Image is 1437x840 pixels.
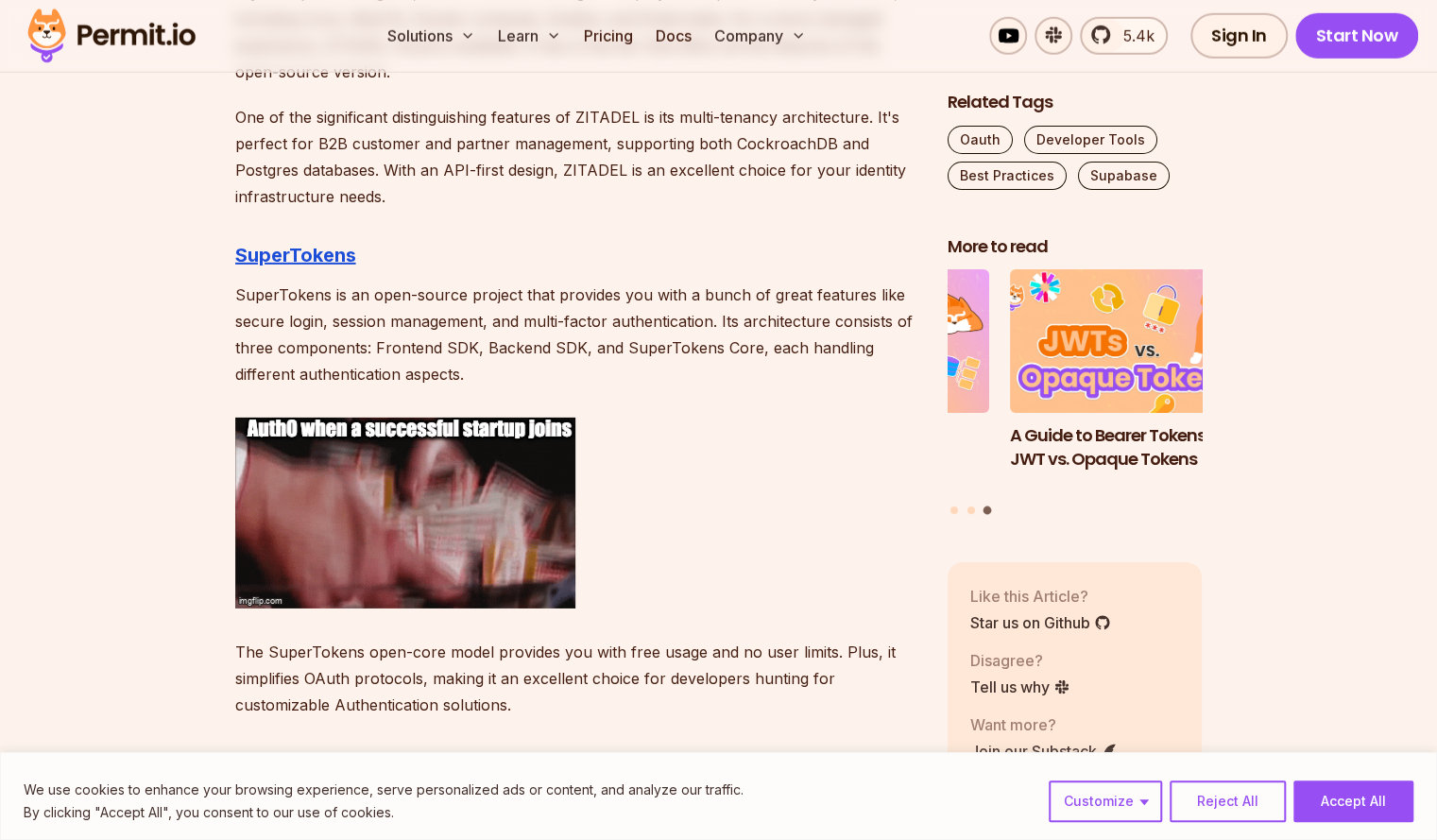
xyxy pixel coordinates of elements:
h2: Related Tags [948,91,1203,114]
a: A Guide to Bearer Tokens: JWT vs. Opaque TokensA Guide to Bearer Tokens: JWT vs. Opaque Tokens [1010,270,1265,495]
a: SuperTokens [235,244,356,266]
p: Disagree? [970,649,1070,672]
img: 88f4w9.gif [235,418,575,609]
button: Learn [490,17,569,55]
p: One of the significant distinguishing features of ZITADEL is its multi-tenancy architecture. It's... [235,104,917,210]
img: A Guide to Bearer Tokens: JWT vs. Opaque Tokens [1010,270,1265,414]
a: Pricing [576,17,641,55]
h2: More to read [948,235,1203,259]
p: The SuperTokens open-core model provides you with free usage and no user limits. Plus, it simplif... [235,639,917,718]
button: Go to slide 1 [950,506,958,514]
a: Docs [648,17,699,55]
img: Policy-Based Access Control (PBAC) Isn’t as Great as You Think [735,270,990,414]
a: Start Now [1295,13,1419,59]
h3: A Guide to Bearer Tokens: JWT vs. Opaque Tokens [1010,424,1265,471]
p: By clicking "Accept All", you consent to our use of cookies. [24,801,744,824]
p: Want more? [970,713,1118,736]
button: Accept All [1293,780,1413,822]
img: Permit logo [19,4,204,68]
a: Join our Substack [970,740,1118,763]
button: Reject All [1170,780,1286,822]
p: SuperTokens is an open-source project that provides you with a bunch of great features like secur... [235,282,917,387]
a: Sign In [1190,13,1288,59]
a: 5.4k [1080,17,1168,55]
p: Like this Article? [970,585,1111,608]
a: Oauth [948,126,1013,154]
button: Customize [1049,780,1162,822]
a: Best Practices [948,162,1067,190]
p: We use cookies to enhance your browsing experience, serve personalized ads or content, and analyz... [24,779,744,801]
div: Posts [948,270,1203,518]
button: Company [707,17,813,55]
li: 3 of 3 [1010,270,1265,495]
span: 5.4k [1112,25,1155,47]
a: Developer Tools [1024,126,1157,154]
li: 2 of 3 [735,270,990,495]
h3: Policy-Based Access Control (PBAC) Isn’t as Great as You Think [735,424,990,494]
button: Go to slide 3 [984,506,992,515]
a: Star us on Github [970,611,1111,634]
button: Go to slide 2 [967,506,975,514]
a: Supabase [1078,162,1170,190]
button: Solutions [380,17,483,55]
a: Tell us why [970,676,1070,698]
